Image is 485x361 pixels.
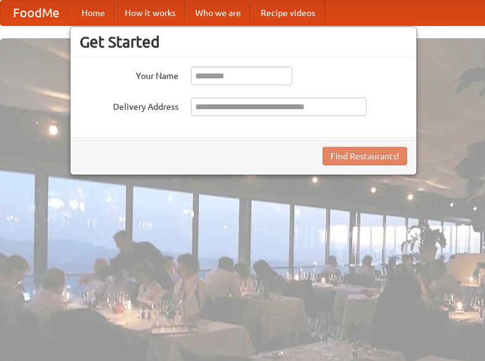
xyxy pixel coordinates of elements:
[1,1,72,25] a: FoodMe
[80,33,407,51] h3: Get Started
[323,147,407,165] button: Find Restaurants!
[80,67,179,82] label: Your Name
[80,98,179,113] label: Delivery Address
[185,1,251,25] a: Who we are
[251,1,325,25] a: Recipe videos
[72,1,115,25] a: Home
[115,1,185,25] a: How it works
